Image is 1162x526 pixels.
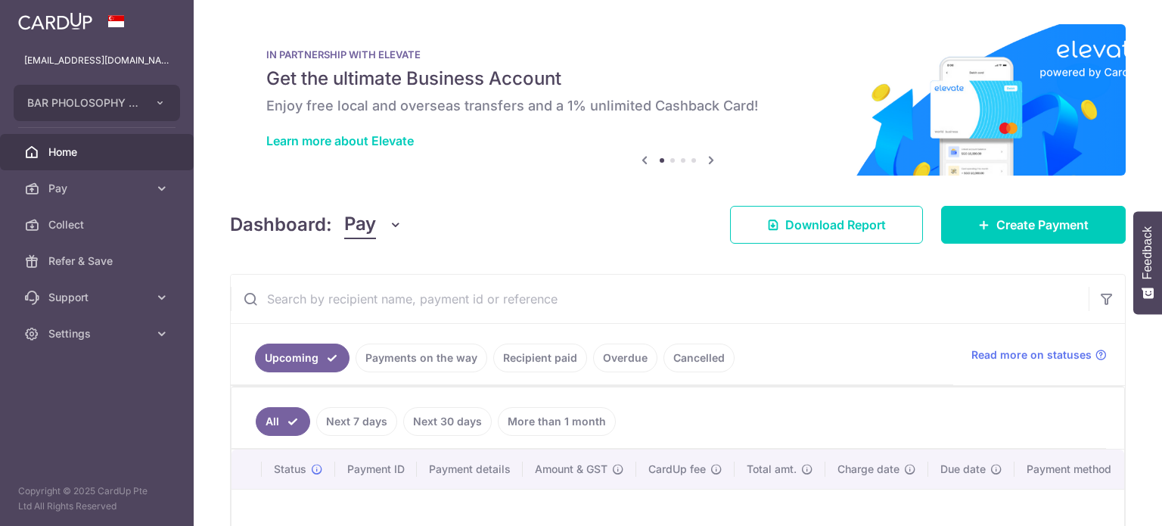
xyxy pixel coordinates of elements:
[971,347,1107,363] a: Read more on statuses
[274,462,306,477] span: Status
[1141,226,1154,279] span: Feedback
[403,407,492,436] a: Next 30 days
[941,206,1126,244] a: Create Payment
[498,407,616,436] a: More than 1 month
[255,344,350,372] a: Upcoming
[48,145,148,160] span: Home
[593,344,657,372] a: Overdue
[535,462,607,477] span: Amount & GST
[24,53,169,68] p: [EMAIL_ADDRESS][DOMAIN_NAME]
[266,48,1089,61] p: IN PARTNERSHIP WITH ELEVATE
[648,462,706,477] span: CardUp fee
[230,24,1126,176] img: Renovation banner
[785,216,886,234] span: Download Report
[266,133,414,148] a: Learn more about Elevate
[356,344,487,372] a: Payments on the way
[747,462,797,477] span: Total amt.
[48,290,148,305] span: Support
[18,12,92,30] img: CardUp
[266,67,1089,91] h5: Get the ultimate Business Account
[48,326,148,341] span: Settings
[730,206,923,244] a: Download Report
[335,450,417,489] th: Payment ID
[27,95,139,110] span: BAR PHOLOSOPHY PTE. LTD.
[837,462,899,477] span: Charge date
[266,97,1089,115] h6: Enjoy free local and overseas transfers and a 1% unlimited Cashback Card!
[1014,450,1129,489] th: Payment method
[493,344,587,372] a: Recipient paid
[316,407,397,436] a: Next 7 days
[231,275,1089,323] input: Search by recipient name, payment id or reference
[48,217,148,232] span: Collect
[971,347,1092,363] span: Read more on statuses
[344,210,376,239] span: Pay
[14,85,180,121] button: BAR PHOLOSOPHY PTE. LTD.
[1133,211,1162,314] button: Feedback - Show survey
[230,211,332,238] h4: Dashboard:
[940,462,986,477] span: Due date
[48,181,148,196] span: Pay
[48,254,148,269] span: Refer & Save
[256,407,310,436] a: All
[344,210,402,239] button: Pay
[417,450,523,489] th: Payment details
[996,216,1089,234] span: Create Payment
[663,344,735,372] a: Cancelled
